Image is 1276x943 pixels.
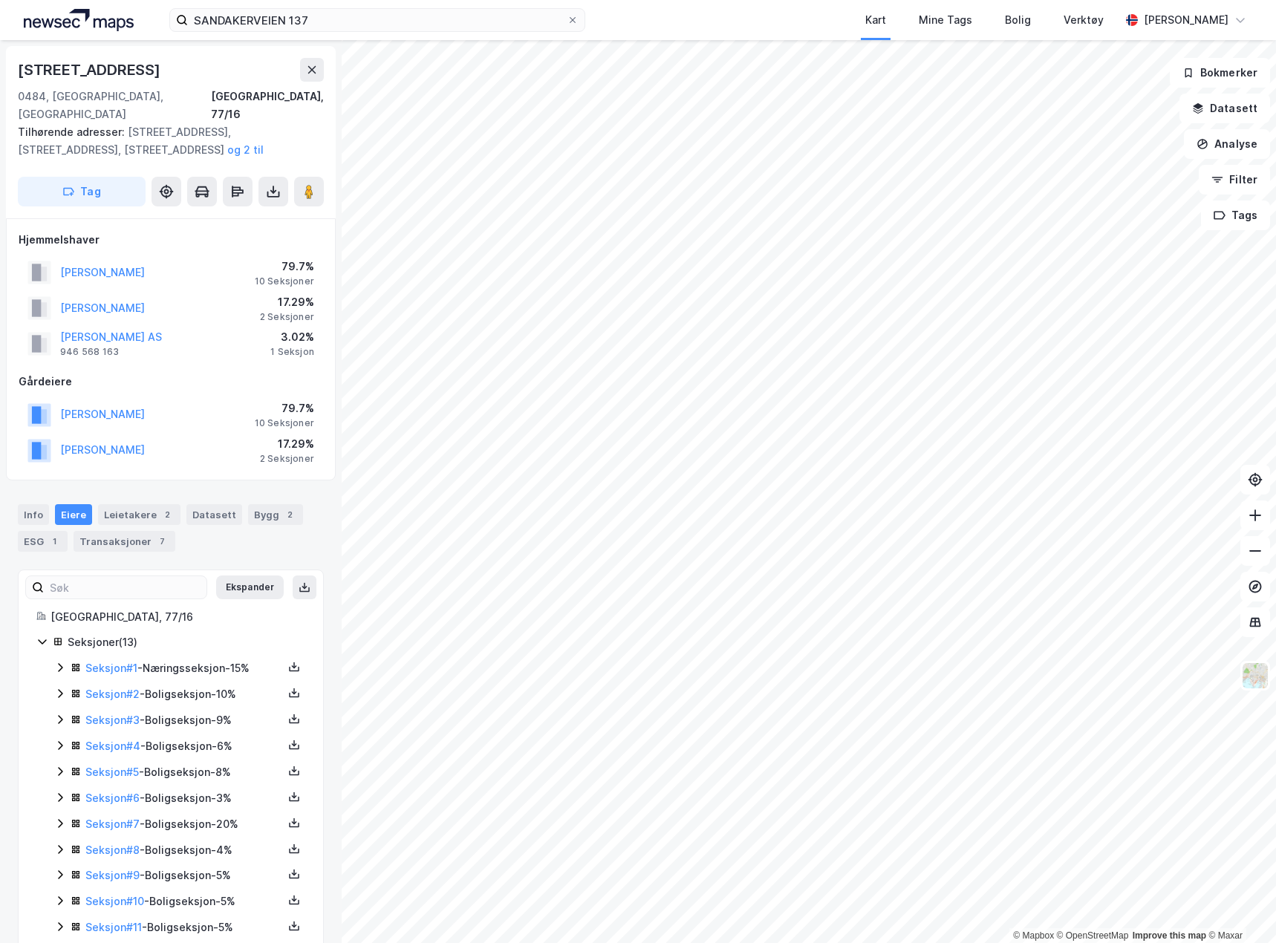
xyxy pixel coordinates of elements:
[1199,165,1270,195] button: Filter
[85,918,283,936] div: - Boligseksjon - 5%
[18,123,312,159] div: [STREET_ADDRESS], [STREET_ADDRESS], [STREET_ADDRESS]
[186,504,242,525] div: Datasett
[260,435,314,453] div: 17.29%
[1184,129,1270,159] button: Analyse
[255,399,314,417] div: 79.7%
[85,659,283,677] div: - Næringsseksjon - 15%
[55,504,92,525] div: Eiere
[85,841,283,859] div: - Boligseksjon - 4%
[211,88,324,123] div: [GEOGRAPHIC_DATA], 77/16
[98,504,180,525] div: Leietakere
[260,453,314,465] div: 2 Seksjoner
[85,714,140,726] a: Seksjon#3
[85,763,283,781] div: - Boligseksjon - 8%
[85,792,140,804] a: Seksjon#6
[270,346,314,358] div: 1 Seksjon
[60,346,119,358] div: 946 568 163
[18,504,49,525] div: Info
[188,9,567,31] input: Søk på adresse, matrikkel, gårdeiere, leietakere eller personer
[19,373,323,391] div: Gårdeiere
[255,417,314,429] div: 10 Seksjoner
[44,576,206,598] input: Søk
[260,311,314,323] div: 2 Seksjoner
[85,685,283,703] div: - Boligseksjon - 10%
[85,688,140,700] a: Seksjon#2
[51,608,305,626] div: [GEOGRAPHIC_DATA], 77/16
[1013,930,1054,941] a: Mapbox
[85,895,144,907] a: Seksjon#10
[1241,662,1269,690] img: Z
[1202,872,1276,943] iframe: Chat Widget
[865,11,886,29] div: Kart
[18,88,211,123] div: 0484, [GEOGRAPHIC_DATA], [GEOGRAPHIC_DATA]
[74,531,175,552] div: Transaksjoner
[1202,872,1276,943] div: Kontrollprogram for chat
[85,921,142,933] a: Seksjon#11
[68,633,305,651] div: Seksjoner ( 13 )
[85,789,283,807] div: - Boligseksjon - 3%
[85,662,137,674] a: Seksjon#1
[18,531,68,552] div: ESG
[270,328,314,346] div: 3.02%
[1201,200,1270,230] button: Tags
[160,507,175,522] div: 2
[282,507,297,522] div: 2
[154,534,169,549] div: 7
[255,258,314,275] div: 79.7%
[919,11,972,29] div: Mine Tags
[1170,58,1270,88] button: Bokmerker
[18,177,146,206] button: Tag
[1005,11,1031,29] div: Bolig
[19,231,323,249] div: Hjemmelshaver
[1144,11,1228,29] div: [PERSON_NAME]
[85,844,140,856] a: Seksjon#8
[1064,11,1104,29] div: Verktøy
[248,504,303,525] div: Bygg
[85,737,283,755] div: - Boligseksjon - 6%
[85,711,283,729] div: - Boligseksjon - 9%
[85,766,139,778] a: Seksjon#5
[85,815,283,833] div: - Boligseksjon - 20%
[1179,94,1270,123] button: Datasett
[255,275,314,287] div: 10 Seksjoner
[85,869,140,881] a: Seksjon#9
[18,125,128,138] span: Tilhørende adresser:
[47,534,62,549] div: 1
[85,867,283,884] div: - Boligseksjon - 5%
[1057,930,1129,941] a: OpenStreetMap
[18,58,163,82] div: [STREET_ADDRESS]
[1133,930,1206,941] a: Improve this map
[260,293,314,311] div: 17.29%
[85,740,140,752] a: Seksjon#4
[24,9,134,31] img: logo.a4113a55bc3d86da70a041830d287a7e.svg
[216,575,284,599] button: Ekspander
[85,893,283,910] div: - Boligseksjon - 5%
[85,818,140,830] a: Seksjon#7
